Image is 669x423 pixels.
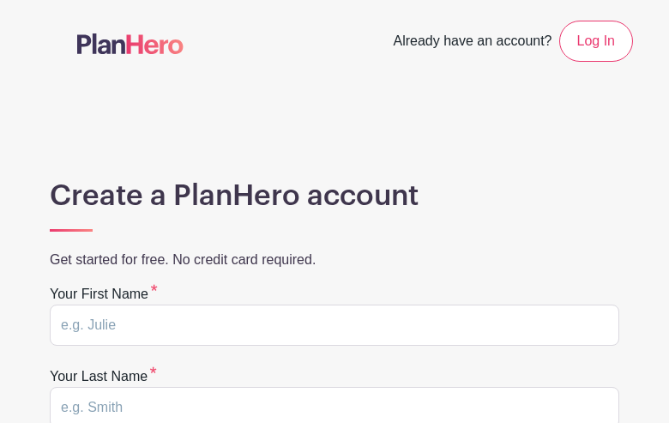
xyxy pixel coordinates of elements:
input: e.g. Julie [50,305,619,346]
p: Get started for free. No credit card required. [50,250,619,270]
img: logo-507f7623f17ff9eddc593b1ce0a138ce2505c220e1c5a4e2b4648c50719b7d32.svg [77,33,184,54]
span: Already have an account? [394,24,552,62]
h1: Create a PlanHero account [50,178,619,213]
a: Log In [559,21,633,62]
label: Your last name [50,366,157,387]
label: Your first name [50,284,158,305]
